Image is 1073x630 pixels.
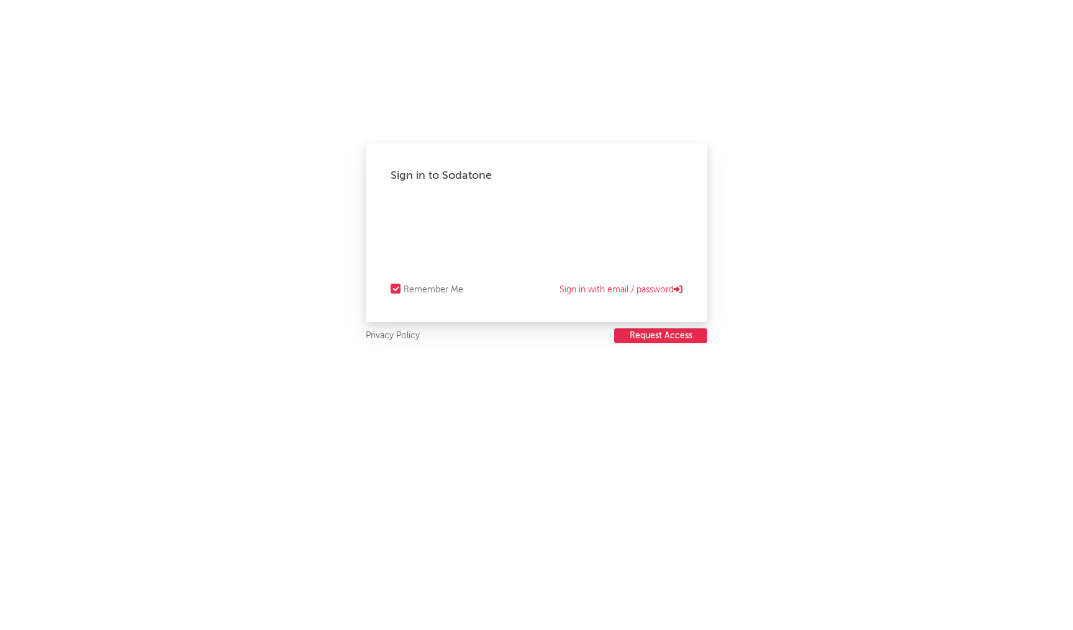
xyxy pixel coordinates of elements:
[614,328,707,344] a: Request Access
[366,328,420,344] a: Privacy Policy
[404,282,463,297] div: Remember Me
[391,168,682,183] div: Sign in to Sodatone
[614,328,707,343] button: Request Access
[559,282,682,297] a: Sign in with email / password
